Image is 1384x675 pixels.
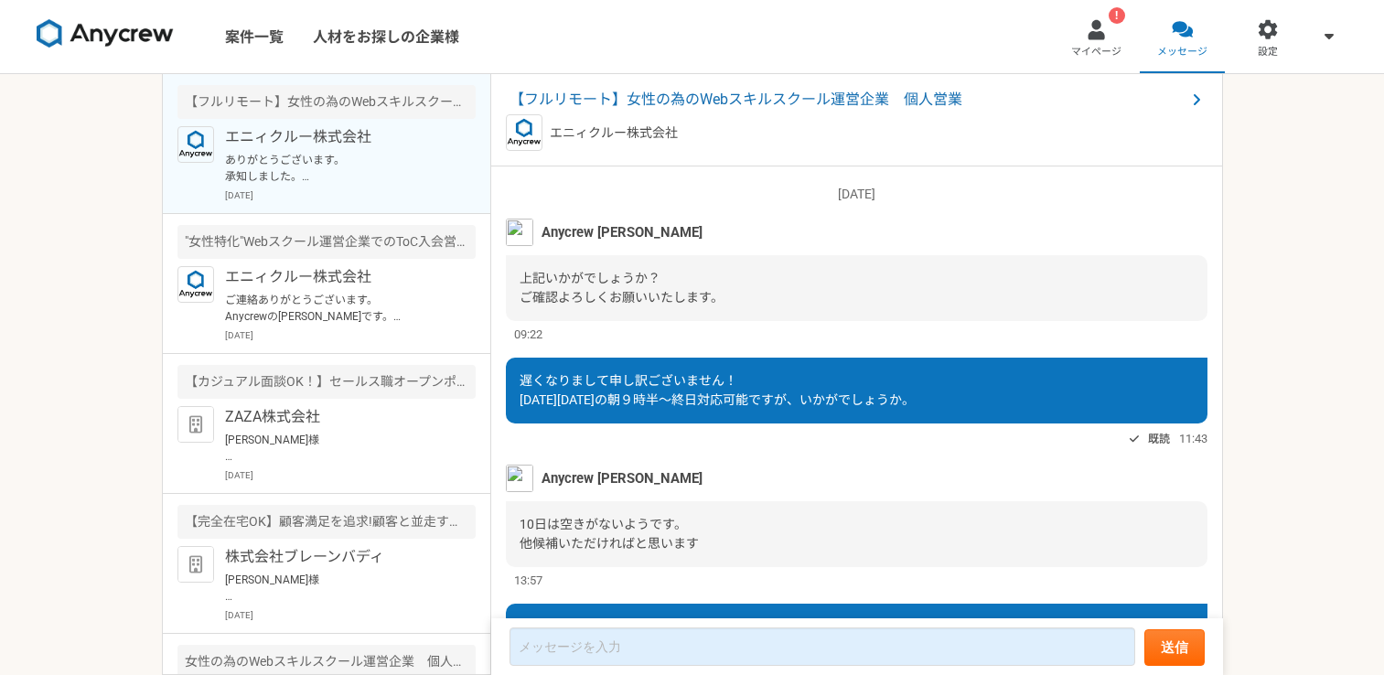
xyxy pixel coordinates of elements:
div: "女性特化"Webスクール運営企業でのToC入会営業（フルリモート可） [177,225,476,259]
div: 【フルリモート】女性の為のWebスキルスクール運営企業 個人営業 [177,85,476,119]
img: default_org_logo-42cde973f59100197ec2c8e796e4974ac8490bb5b08a0eb061ff975e4574aa76.png [177,546,214,583]
div: 【カジュアル面談OK！】セールス職オープンポジション【未経験〜リーダー候補対象】 [177,365,476,399]
p: [DATE] [225,328,476,342]
span: メッセージ [1157,45,1207,59]
img: default_org_logo-42cde973f59100197ec2c8e796e4974ac8490bb5b08a0eb061ff975e4574aa76.png [177,406,214,443]
button: 送信 [1144,629,1205,666]
div: 【完全在宅OK】顧客満足を追求!顧客と並走するCS募集! [177,505,476,539]
img: 8DqYSo04kwAAAAASUVORK5CYII= [37,19,174,48]
span: 上記いかがでしょうか？ ご確認よろしくお願いいたします。 [520,271,724,305]
p: ZAZA株式会社 [225,406,451,428]
p: [DATE] [225,468,476,482]
span: 10日は空きがないようです。 他候補いただければと思います [520,517,699,551]
span: 11:43 [1179,430,1207,447]
span: マイページ [1071,45,1121,59]
span: 【フルリモート】女性の為のWebスキルスクール運営企業 個人営業 [510,89,1186,111]
img: logo_text_blue_01.png [177,126,214,163]
p: [PERSON_NAME]様 ご返信ありがとうございます。 ご興味をお寄せいただいているのに、このような回答となり恐縮です。 大変恐れ入りますが、本日の面談はキャンセルとさせていただきます。 ま... [225,432,451,465]
p: [DATE] [225,608,476,622]
span: 09:22 [514,326,542,343]
span: 13:57 [514,572,542,589]
p: [PERSON_NAME]様 この度は数ある企業の中から弊社求人にご応募いただき誠にありがとうございます。 ブレーンバディ採用担当です。 誠に残念ではございますが、今回はご期待に添えない結果とな... [225,572,451,605]
span: 設定 [1258,45,1278,59]
p: ありがとうございます。 承知しました。 引き続きよろしくお願い申し上げます。 [225,152,451,185]
img: S__5267474.jpg [506,219,533,246]
p: [DATE] [506,185,1207,204]
p: エニィクルー株式会社 [550,123,678,143]
img: logo_text_blue_01.png [177,266,214,303]
img: S__5267474.jpg [506,465,533,492]
div: ! [1109,7,1125,24]
p: 株式会社ブレーンバディ [225,546,451,568]
img: logo_text_blue_01.png [506,114,542,151]
span: 既読 [1148,428,1170,450]
p: エニィクルー株式会社 [225,266,451,288]
span: 遅くなりまして申し訳ございません！ [DATE][DATE]の朝９時半～終日対応可能ですが、いかがでしょうか。 [520,373,915,407]
span: Anycrew [PERSON_NAME] [542,468,703,488]
p: ご連絡ありがとうございます。 Anycrewの[PERSON_NAME]です。 クライアント様が、競合にあたる会社での業務を禁止にされておりますので、オファーをいただいた際は、契約を終了できるタ... [225,292,451,325]
p: [DATE] [225,188,476,202]
p: エニィクルー株式会社 [225,126,451,148]
span: Anycrew [PERSON_NAME] [542,222,703,242]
